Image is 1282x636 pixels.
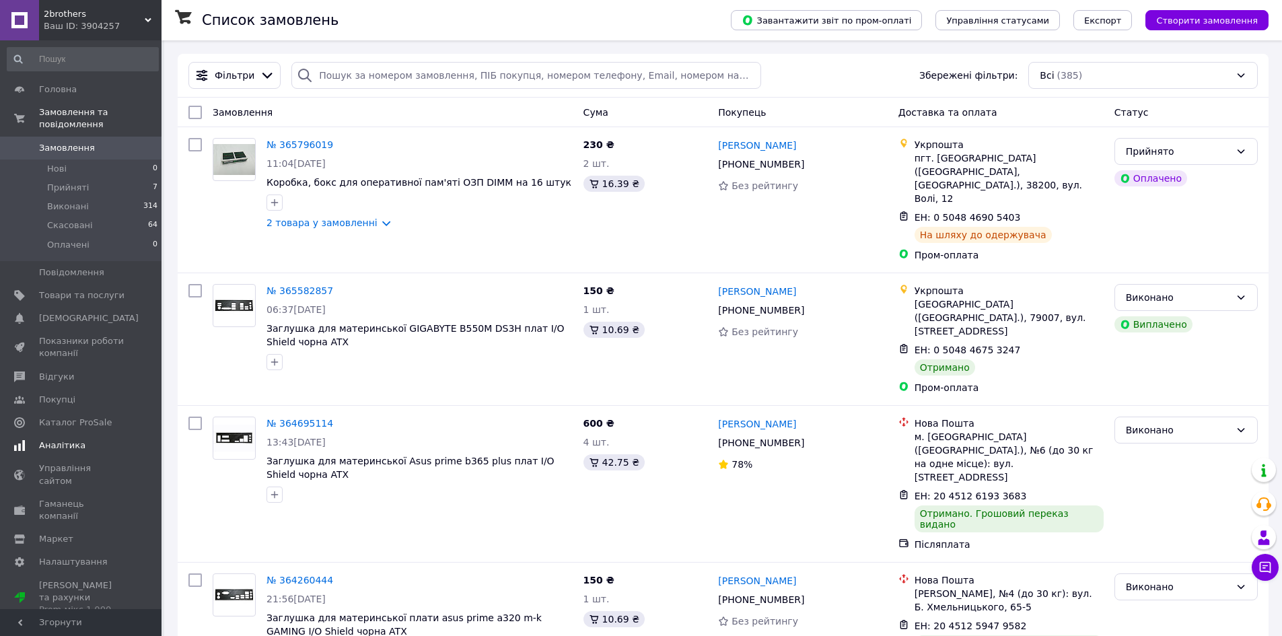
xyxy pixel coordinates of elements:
[919,69,1018,82] span: Збережені фільтри:
[148,219,157,232] span: 64
[143,201,157,213] span: 314
[915,430,1104,484] div: м. [GEOGRAPHIC_DATA] ([GEOGRAPHIC_DATA].), №6 (до 30 кг на одне місце): вул. [STREET_ADDRESS]
[715,433,807,452] div: [PHONE_NUMBER]
[266,158,326,169] span: 11:04[DATE]
[266,437,326,448] span: 13:43[DATE]
[215,69,254,82] span: Фільтри
[213,573,256,616] a: Фото товару
[213,292,255,320] img: Фото товару
[213,417,256,460] a: Фото товару
[39,439,85,452] span: Аналітика
[39,579,124,616] span: [PERSON_NAME] та рахунки
[1114,170,1187,186] div: Оплачено
[583,176,645,192] div: 16.39 ₴
[732,326,798,337] span: Без рейтингу
[1126,423,1230,437] div: Виконано
[915,212,1021,223] span: ЕН: 0 5048 4690 5403
[946,15,1049,26] span: Управління статусами
[583,304,610,315] span: 1 шт.
[1057,70,1083,81] span: (385)
[583,575,614,586] span: 150 ₴
[583,158,610,169] span: 2 шт.
[915,587,1104,614] div: [PERSON_NAME], №4 (до 30 кг): вул. Б. Хмельницького, 65-5
[732,180,798,191] span: Без рейтингу
[266,456,555,480] a: Заглушка для материнської Asus prime b365 plus плат I/O Shield чорна ATX
[39,312,139,324] span: [DEMOGRAPHIC_DATA]
[915,573,1104,587] div: Нова Пошта
[202,12,339,28] h1: Список замовлень
[266,304,326,315] span: 06:37[DATE]
[915,227,1052,243] div: На шляху до одержувача
[266,285,333,296] a: № 365582857
[583,454,645,470] div: 42.75 ₴
[213,284,256,327] a: Фото товару
[583,107,608,118] span: Cума
[742,14,911,26] span: Завантажити звіт по пром-оплаті
[39,267,104,279] span: Повідомлення
[915,538,1104,551] div: Післяплата
[1084,15,1122,26] span: Експорт
[898,107,997,118] span: Доставка та оплата
[583,322,645,338] div: 10.69 ₴
[44,20,162,32] div: Ваш ID: 3904257
[915,417,1104,430] div: Нова Пошта
[1114,107,1149,118] span: Статус
[915,248,1104,262] div: Пром-оплата
[731,10,922,30] button: Завантажити звіт по пром-оплаті
[266,418,333,429] a: № 364695114
[7,47,159,71] input: Пошук
[1073,10,1133,30] button: Експорт
[39,289,124,302] span: Товари та послуги
[213,138,256,181] a: Фото товару
[1145,10,1269,30] button: Створити замовлення
[1040,69,1054,82] span: Всі
[213,581,255,609] img: Фото товару
[1126,579,1230,594] div: Виконано
[39,371,74,383] span: Відгуки
[583,611,645,627] div: 10.69 ₴
[47,201,89,213] span: Виконані
[583,594,610,604] span: 1 шт.
[47,239,90,251] span: Оплачені
[266,594,326,604] span: 21:56[DATE]
[1114,316,1192,332] div: Виплачено
[935,10,1060,30] button: Управління статусами
[915,491,1027,501] span: ЕН: 20 4512 6193 3683
[47,163,67,175] span: Нові
[718,417,796,431] a: [PERSON_NAME]
[153,239,157,251] span: 0
[915,138,1104,151] div: Укрпошта
[266,217,378,228] a: 2 товара у замовленні
[39,106,162,131] span: Замовлення та повідомлення
[39,556,108,568] span: Налаштування
[715,155,807,174] div: [PHONE_NUMBER]
[732,616,798,627] span: Без рейтингу
[915,151,1104,205] div: пгт. [GEOGRAPHIC_DATA] ([GEOGRAPHIC_DATA], [GEOGRAPHIC_DATA].), 38200, вул. Волі, 12
[213,107,273,118] span: Замовлення
[1156,15,1258,26] span: Створити замовлення
[266,139,333,150] a: № 365796019
[266,323,565,347] a: Заглушка для материнської GIGABYTE B550M DS3H плат I/O Shield чорна ATX
[715,590,807,609] div: [PHONE_NUMBER]
[1252,554,1279,581] button: Чат з покупцем
[39,462,124,487] span: Управління сайтом
[915,621,1027,631] span: ЕН: 20 4512 5947 9582
[213,425,255,452] img: Фото товару
[266,575,333,586] a: № 364260444
[39,142,95,154] span: Замовлення
[39,83,77,96] span: Головна
[266,177,571,188] span: Коробка, бокс для оперативної пам'яті ОЗП DIMM на 16 штук
[47,182,89,194] span: Прийняті
[39,417,112,429] span: Каталог ProSale
[583,139,614,150] span: 230 ₴
[1126,144,1230,159] div: Прийнято
[915,381,1104,394] div: Пром-оплата
[715,301,807,320] div: [PHONE_NUMBER]
[718,107,766,118] span: Покупець
[915,505,1104,532] div: Отримано. Грошовий переказ видано
[915,345,1021,355] span: ЕН: 0 5048 4675 3247
[39,498,124,522] span: Гаманець компанії
[583,437,610,448] span: 4 шт.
